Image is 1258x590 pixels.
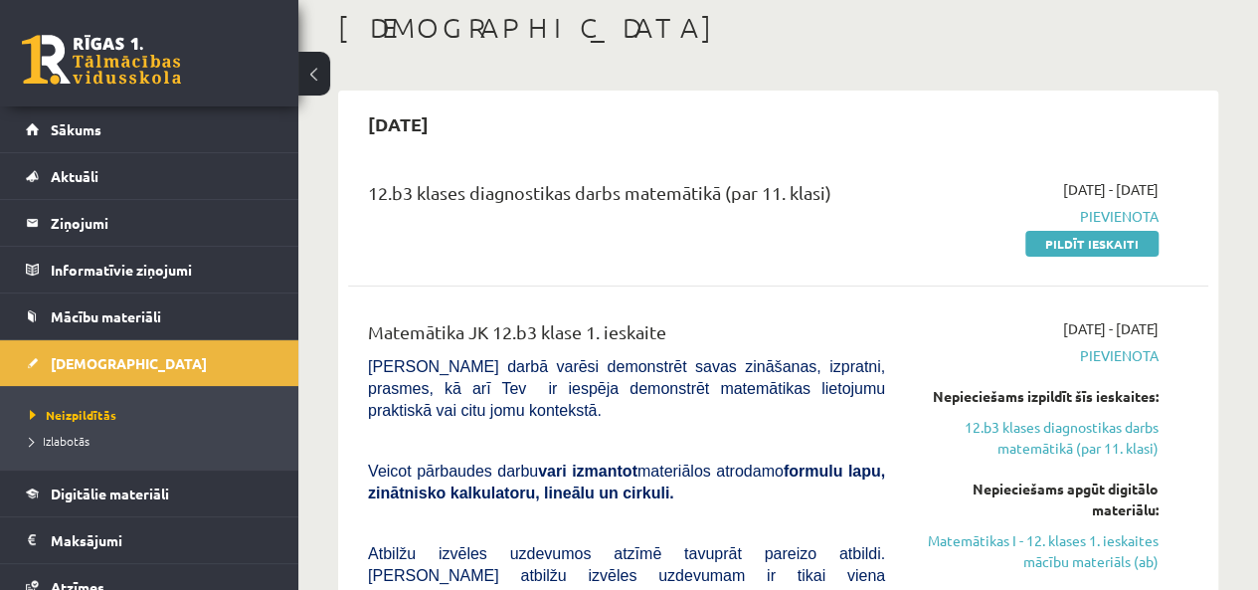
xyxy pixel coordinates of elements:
[26,106,273,152] a: Sākums
[915,386,1159,407] div: Nepieciešams izpildīt šīs ieskaites:
[1063,179,1159,200] span: [DATE] - [DATE]
[30,432,278,450] a: Izlabotās
[26,153,273,199] a: Aktuāli
[51,517,273,563] legend: Maksājumi
[1063,318,1159,339] span: [DATE] - [DATE]
[538,463,637,480] b: vari izmantot
[26,517,273,563] a: Maksājumi
[915,530,1159,572] a: Matemātikas I - 12. klases 1. ieskaites mācību materiāls (ab)
[368,463,885,501] span: Veicot pārbaudes darbu materiālos atrodamo
[915,417,1159,459] a: 12.b3 klases diagnostikas darbs matemātikā (par 11. klasi)
[51,307,161,325] span: Mācību materiāli
[51,167,98,185] span: Aktuāli
[915,345,1159,366] span: Pievienota
[368,179,885,216] div: 12.b3 klases diagnostikas darbs matemātikā (par 11. klasi)
[26,200,273,246] a: Ziņojumi
[915,206,1159,227] span: Pievienota
[26,340,273,386] a: [DEMOGRAPHIC_DATA]
[338,11,1218,45] h1: [DEMOGRAPHIC_DATA]
[51,354,207,372] span: [DEMOGRAPHIC_DATA]
[51,247,273,293] legend: Informatīvie ziņojumi
[368,358,885,419] span: [PERSON_NAME] darbā varēsi demonstrēt savas zināšanas, izpratni, prasmes, kā arī Tev ir iespēja d...
[22,35,181,85] a: Rīgas 1. Tālmācības vidusskola
[915,479,1159,520] div: Nepieciešams apgūt digitālo materiālu:
[348,100,449,147] h2: [DATE]
[30,407,116,423] span: Neizpildītās
[26,294,273,339] a: Mācību materiāli
[1025,231,1159,257] a: Pildīt ieskaiti
[30,406,278,424] a: Neizpildītās
[51,200,273,246] legend: Ziņojumi
[368,463,885,501] b: formulu lapu, zinātnisko kalkulatoru, lineālu un cirkuli.
[368,318,885,355] div: Matemātika JK 12.b3 klase 1. ieskaite
[26,471,273,516] a: Digitālie materiāli
[51,485,169,502] span: Digitālie materiāli
[51,120,101,138] span: Sākums
[26,247,273,293] a: Informatīvie ziņojumi
[30,433,90,449] span: Izlabotās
